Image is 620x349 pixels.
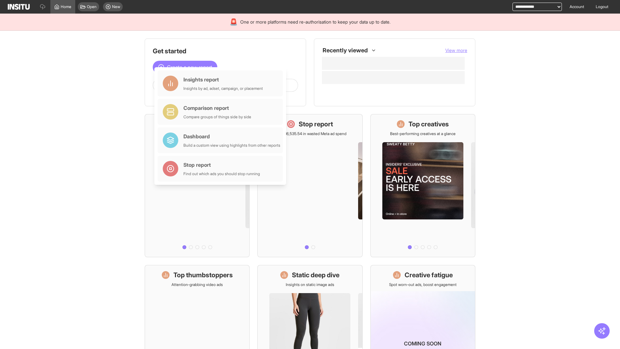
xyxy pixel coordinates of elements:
[153,61,217,74] button: Create a new report
[408,120,449,129] h1: Top creatives
[370,114,475,257] a: Top creativesBest-performing creatives at a glance
[445,48,467,53] span: View more
[183,86,263,91] div: Insights by ad, adset, campaign, or placement
[61,4,71,9] span: Home
[183,132,280,140] div: Dashboard
[299,120,333,129] h1: Stop report
[153,47,298,56] h1: Get started
[183,161,260,169] div: Stop report
[112,4,120,9] span: New
[145,114,250,257] a: What's live nowSee all active ads instantly
[445,47,467,54] button: View more
[257,114,362,257] a: Stop reportSave £16,535.54 in wasted Meta ad spend
[87,4,97,9] span: Open
[8,4,30,10] img: Logo
[390,131,456,136] p: Best-performing creatives at a glance
[183,114,251,120] div: Compare groups of things side by side
[183,143,280,148] div: Build a custom view using highlights from other reports
[173,270,233,280] h1: Top thumbstoppers
[183,76,263,83] div: Insights report
[274,131,346,136] p: Save £16,535.54 in wasted Meta ad spend
[292,270,339,280] h1: Static deep dive
[167,63,212,71] span: Create a new report
[286,282,334,287] p: Insights on static image ads
[183,104,251,112] div: Comparison report
[230,17,238,26] div: 🚨
[240,19,390,25] span: One or more platforms need re-authorisation to keep your data up to date.
[183,171,260,176] div: Find out which ads you should stop running
[171,282,223,287] p: Attention-grabbing video ads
